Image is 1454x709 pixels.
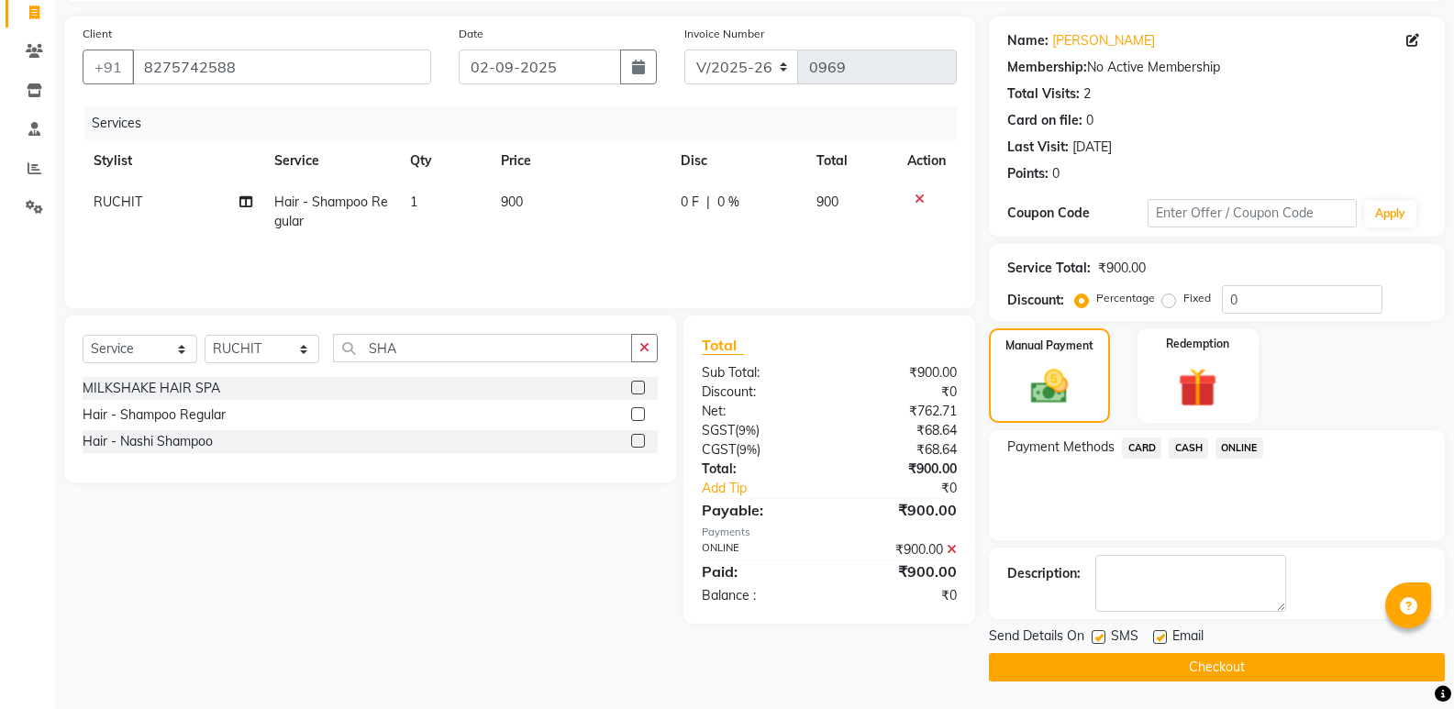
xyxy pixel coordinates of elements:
span: Hair - Shampoo Regular [274,194,388,229]
span: CASH [1169,438,1208,459]
div: 2 [1083,84,1091,104]
div: Discount: [1007,291,1064,310]
span: Email [1172,626,1204,649]
button: +91 [83,50,134,84]
div: ( ) [688,440,829,460]
span: CGST [702,441,736,458]
label: Manual Payment [1005,338,1093,354]
div: ( ) [688,421,829,440]
span: 0 % [717,193,739,212]
th: Stylist [83,140,263,182]
label: Percentage [1096,290,1155,306]
div: ₹762.71 [829,402,971,421]
div: ₹0 [853,479,971,498]
a: Add Tip [688,479,853,498]
span: 1 [410,194,417,210]
div: Total: [688,460,829,479]
div: Service Total: [1007,259,1091,278]
div: Total Visits: [1007,84,1080,104]
div: Paid: [688,560,829,582]
label: Redemption [1166,336,1229,352]
label: Client [83,26,112,42]
div: Name: [1007,31,1049,50]
div: MILKSHAKE HAIR SPA [83,379,220,398]
div: ₹900.00 [829,363,971,382]
img: _gift.svg [1166,363,1229,412]
span: | [706,193,710,212]
div: No Active Membership [1007,58,1426,77]
th: Price [490,140,671,182]
span: 9% [738,423,756,438]
div: ₹900.00 [829,460,971,479]
a: [PERSON_NAME] [1052,31,1155,50]
button: Checkout [989,653,1445,681]
div: Coupon Code [1007,204,1147,223]
div: ₹0 [829,382,971,402]
div: ₹900.00 [1098,259,1146,278]
span: Send Details On [989,626,1084,649]
div: Payments [702,525,957,540]
div: [DATE] [1072,138,1112,157]
div: ₹900.00 [829,499,971,521]
label: Date [459,26,483,42]
img: _cash.svg [1019,365,1080,408]
div: ₹0 [829,586,971,605]
div: Sub Total: [688,363,829,382]
th: Disc [670,140,805,182]
div: Discount: [688,382,829,402]
div: ₹68.64 [829,440,971,460]
span: CARD [1122,438,1161,459]
th: Qty [399,140,490,182]
span: 0 F [681,193,699,212]
span: RUCHIT [94,194,142,210]
span: SGST [702,422,735,438]
th: Service [263,140,399,182]
div: 0 [1052,164,1060,183]
div: Hair - Shampoo Regular [83,405,226,425]
span: 900 [501,194,523,210]
div: Services [84,106,971,140]
label: Fixed [1183,290,1211,306]
span: Payment Methods [1007,438,1115,457]
div: Points: [1007,164,1049,183]
span: 900 [816,194,838,210]
div: Last Visit: [1007,138,1069,157]
label: Invoice Number [684,26,764,42]
button: Apply [1364,200,1416,227]
input: Enter Offer / Coupon Code [1148,199,1357,227]
span: 9% [739,442,757,457]
div: ONLINE [688,540,829,559]
div: ₹900.00 [829,540,971,559]
div: Balance : [688,586,829,605]
span: ONLINE [1215,438,1263,459]
div: ₹900.00 [829,560,971,582]
div: 0 [1086,111,1093,130]
div: Card on file: [1007,111,1082,130]
div: Net: [688,402,829,421]
div: Hair - Nashi Shampoo [83,432,213,451]
th: Total [805,140,896,182]
div: ₹68.64 [829,421,971,440]
div: Payable: [688,499,829,521]
span: SMS [1111,626,1138,649]
input: Search or Scan [333,334,632,362]
th: Action [896,140,957,182]
div: Description: [1007,564,1081,583]
span: Total [702,336,744,355]
input: Search by Name/Mobile/Email/Code [132,50,431,84]
div: Membership: [1007,58,1087,77]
